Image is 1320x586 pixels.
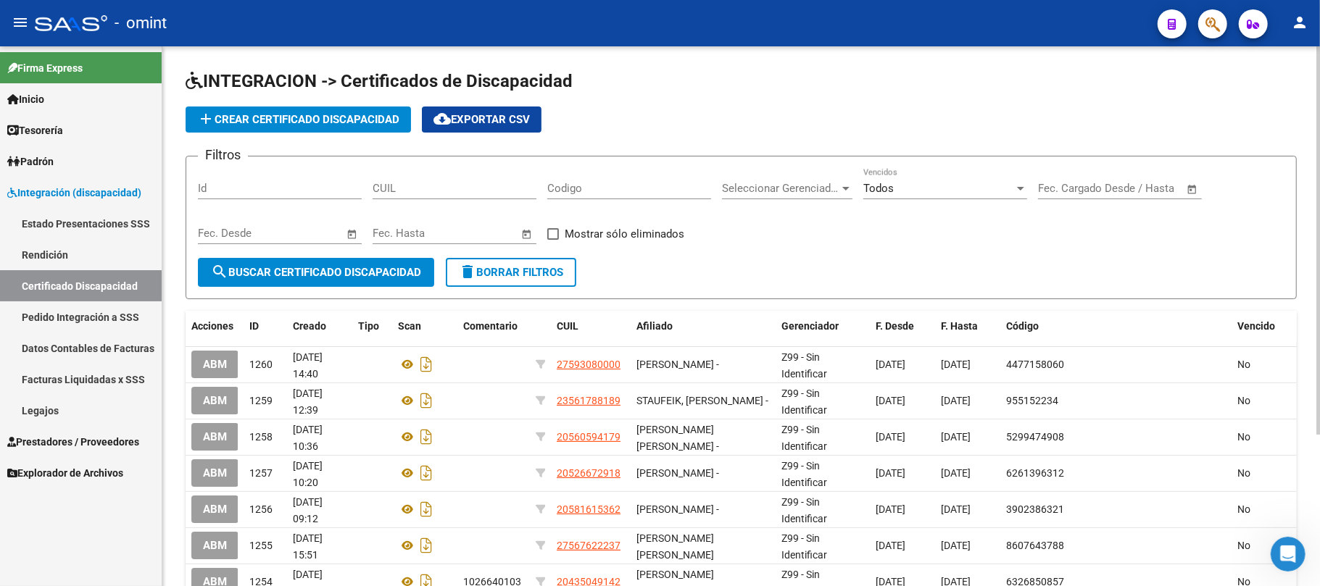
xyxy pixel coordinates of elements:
span: 5299474908 [1006,431,1064,443]
span: Integración (discapacidad) [7,185,141,201]
iframe: Intercom live chat [1271,537,1306,572]
span: Prestadores / Proveedores [7,434,139,450]
span: [DATE] [876,359,905,370]
mat-icon: cloud_download [433,110,451,127]
input: Fecha inicio [1038,182,1097,195]
span: Acciones [191,320,233,332]
button: ABM [191,532,238,558]
span: 1255 [249,540,273,551]
span: Comentario [463,320,518,332]
span: Buscar Certificado Discapacidad [211,266,421,279]
mat-icon: delete [459,263,476,280]
button: Open calendar [1184,181,1201,198]
button: Open calendar [519,226,536,243]
mat-icon: add [197,110,215,127]
datatable-header-cell: Gerenciador [776,311,870,342]
span: Z99 - Sin Identificar [781,424,827,452]
span: No [1237,467,1250,479]
span: 1257 [249,467,273,479]
span: [DATE] 10:36 [293,424,323,452]
input: Fecha fin [1110,182,1180,195]
span: [DATE] [941,395,971,406]
span: [DATE] [941,359,971,370]
h3: Filtros [198,145,248,165]
span: Z99 - Sin Identificar [781,496,827,524]
span: Creado [293,320,326,332]
i: Descargar documento [417,353,436,376]
span: [DATE] [941,540,971,551]
datatable-header-cell: CUIL [551,311,631,342]
span: Z99 - Sin Identificar [781,532,827,561]
span: 8607643788 [1006,540,1064,551]
span: Inicio [7,91,44,107]
span: - omint [115,7,167,39]
button: Open calendar [344,226,361,243]
span: 27567622237 [557,540,620,551]
span: 27593080000 [557,359,620,370]
datatable-header-cell: Creado [287,311,352,342]
span: ABM [203,467,227,480]
span: F. Hasta [941,320,978,332]
span: No [1237,540,1250,551]
span: [DATE] [876,395,905,406]
span: Afiliado [636,320,673,332]
span: [DATE] 15:51 [293,532,323,561]
datatable-header-cell: ID [244,311,287,342]
button: ABM [191,351,238,377]
button: Buscar Certificado Discapacidad [198,258,434,287]
span: ABM [203,431,227,444]
span: Crear Certificado Discapacidad [197,113,399,126]
span: [DATE] 12:39 [293,388,323,416]
button: Exportar CSV [422,106,541,133]
button: ABM [191,495,238,522]
span: Borrar Filtros [459,266,563,279]
span: [DATE] [876,467,905,479]
span: [DATE] 09:12 [293,496,323,524]
span: Exportar CSV [433,113,530,126]
span: Todos [863,182,894,195]
mat-icon: search [211,263,228,280]
input: Fecha fin [444,227,515,240]
span: [PERSON_NAME] - [636,359,719,370]
span: Mostrar sólo eliminados [565,225,684,243]
span: [DATE] [876,431,905,443]
i: Descargar documento [417,461,436,485]
button: ABM [191,387,238,414]
span: Tesorería [7,122,63,138]
span: [PERSON_NAME] - [636,503,719,515]
span: [DATE] 10:20 [293,460,323,488]
span: [DATE] [941,431,971,443]
span: [DATE] [941,503,971,515]
span: 20526672918 [557,467,620,479]
span: [DATE] [876,503,905,515]
button: Crear Certificado Discapacidad [186,106,411,133]
datatable-header-cell: Vencido [1232,311,1297,342]
span: ABM [203,540,227,553]
span: No [1237,503,1250,515]
datatable-header-cell: Código [1000,311,1232,342]
i: Descargar documento [417,534,436,557]
datatable-header-cell: Scan [392,311,457,342]
input: Fecha fin [270,227,340,240]
span: Padrón [7,154,54,169]
span: Gerenciador [781,320,839,332]
span: Tipo [358,320,379,332]
datatable-header-cell: Tipo [352,311,392,342]
span: ID [249,320,259,332]
span: Código [1006,320,1039,332]
span: 3902386321 [1006,503,1064,515]
span: [PERSON_NAME] [PERSON_NAME] - [636,424,719,452]
span: 4477158060 [1006,359,1064,370]
span: [DATE] [876,540,905,551]
span: Seleccionar Gerenciador [722,182,839,195]
mat-icon: person [1291,14,1308,31]
span: Firma Express [7,60,83,76]
span: [PERSON_NAME] - [636,467,719,479]
span: Z99 - Sin Identificar [781,351,827,380]
mat-icon: menu [12,14,29,31]
i: Descargar documento [417,498,436,521]
span: 6261396312 [1006,467,1064,479]
i: Descargar documento [417,425,436,448]
span: ABM [203,503,227,516]
input: Fecha inicio [373,227,431,240]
